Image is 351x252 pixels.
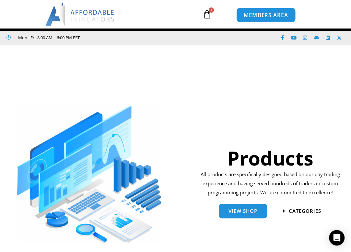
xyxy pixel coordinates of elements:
[194,144,346,172] h1: Products
[45,3,115,26] img: LogoAI | Affordable Indicators – NinjaTrader
[17,34,80,41] span: Mon - Fri: 8:00 AM – 6:00 PM EST
[329,230,345,246] div: Open Intercom Messenger
[17,106,161,243] img: ProductsSection scaled | Affordable Indicators – NinjaTrader
[194,170,346,197] p: All products are specifically designed based on our day trading experience and having served hund...
[244,12,288,18] span: MEMBERS AREA
[219,204,267,218] a: View Shop
[289,209,321,213] span: categories
[283,209,321,213] a: categories
[228,209,257,213] span: View Shop
[209,7,214,13] span: 1
[193,5,221,24] a: 1
[236,8,296,22] a: MEMBERS AREA
[83,34,180,41] iframe: Customer reviews powered by Trustpilot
